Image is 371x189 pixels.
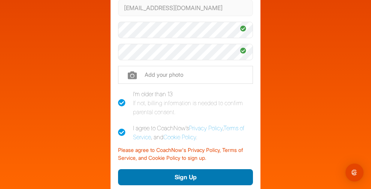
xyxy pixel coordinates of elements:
div: Open Intercom Messenger [346,164,364,182]
div: If not, billing information is needed to confirm parental consent. [133,98,253,116]
label: I agree to CoachNow's , , and . [118,124,253,141]
a: Privacy Policy [189,124,223,132]
div: I'm older than 13 [133,89,253,116]
div: Please agree to CoachNow's Privacy Policy, Terms of Service, and Cookie Policy to sign up. [118,143,253,162]
a: Cookie Policy [163,133,196,141]
button: Sign Up [118,169,253,185]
